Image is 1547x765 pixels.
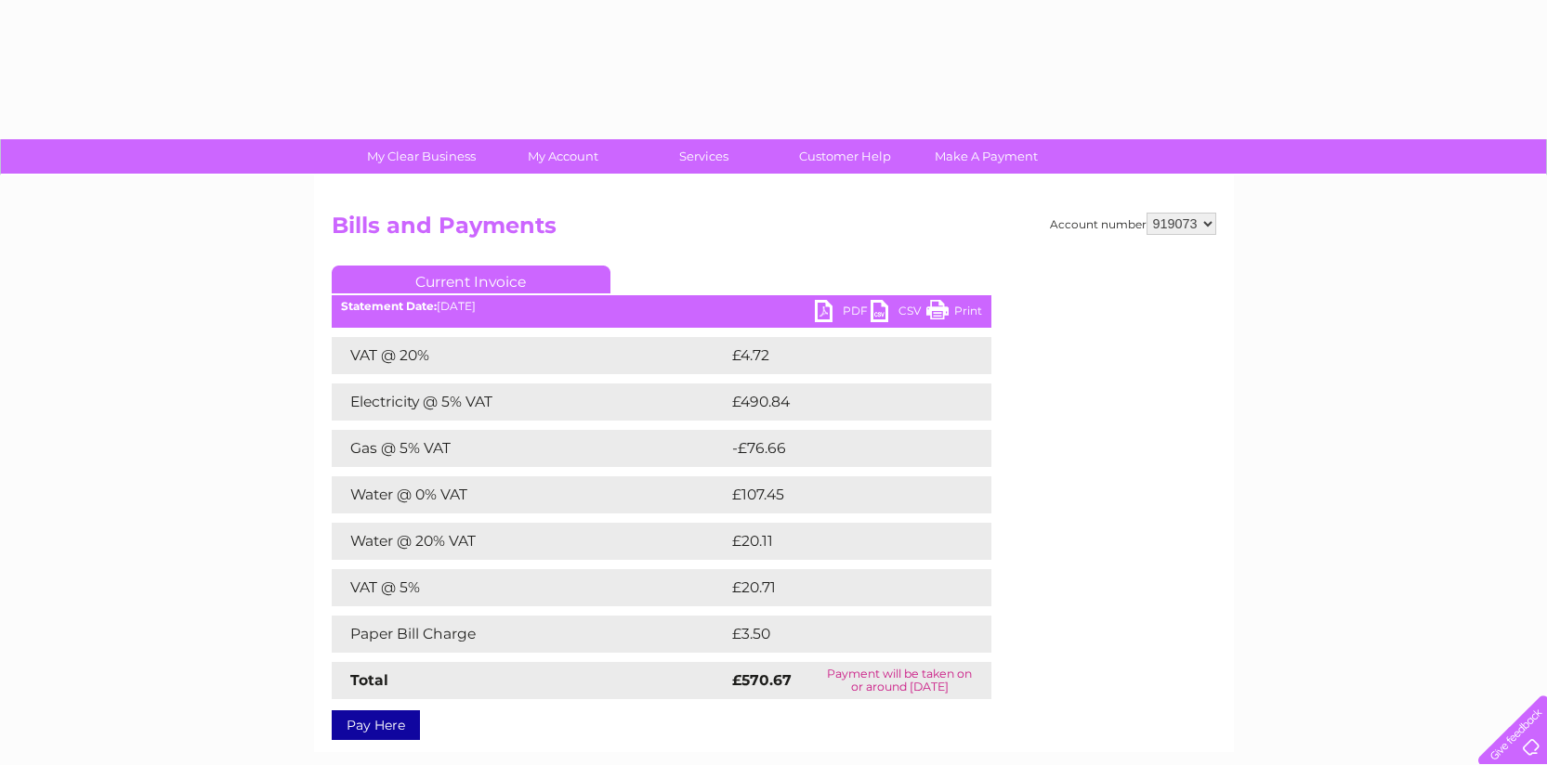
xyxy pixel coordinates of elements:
[728,569,952,606] td: £20.71
[728,383,959,421] td: £490.84
[332,300,991,313] div: [DATE]
[332,710,420,740] a: Pay Here
[728,476,957,513] td: £107.45
[732,671,792,689] strong: £570.67
[815,300,871,327] a: PDF
[728,616,948,653] td: £3.50
[910,139,1063,174] a: Make A Payment
[341,299,437,313] b: Statement Date:
[332,476,728,513] td: Water @ 0% VAT
[345,139,498,174] a: My Clear Business
[332,213,1216,248] h2: Bills and Payments
[728,430,958,467] td: -£76.66
[332,430,728,467] td: Gas @ 5% VAT
[926,300,982,327] a: Print
[332,523,728,560] td: Water @ 20% VAT
[350,671,388,689] strong: Total
[728,337,948,374] td: £4.72
[332,266,610,293] a: Current Invoice
[728,523,950,560] td: £20.11
[332,383,728,421] td: Electricity @ 5% VAT
[768,139,922,174] a: Customer Help
[486,139,639,174] a: My Account
[332,569,728,606] td: VAT @ 5%
[627,139,780,174] a: Services
[332,616,728,653] td: Paper Bill Charge
[1050,213,1216,235] div: Account number
[871,300,926,327] a: CSV
[332,337,728,374] td: VAT @ 20%
[808,662,990,699] td: Payment will be taken on or around [DATE]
